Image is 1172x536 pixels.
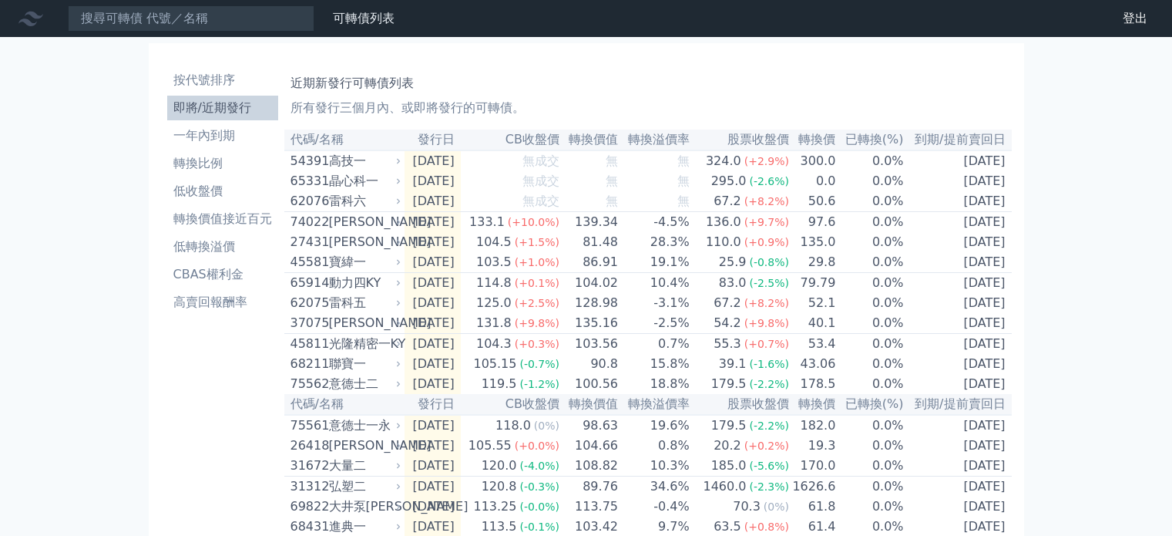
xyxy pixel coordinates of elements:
td: -3.1% [619,293,690,313]
td: 103.56 [560,334,619,355]
div: 68431 [290,517,325,536]
td: 128.98 [560,293,619,313]
span: (+0.8%) [744,521,789,533]
td: 100.56 [560,374,619,394]
span: (+10.0%) [508,216,559,228]
div: [PERSON_NAME] [329,437,398,455]
td: [DATE] [905,456,1012,477]
td: 43.06 [790,354,836,374]
div: 31312 [290,477,325,496]
th: 轉換價 [790,130,836,150]
td: 10.4% [619,273,690,294]
th: 股票收盤價 [690,130,790,150]
span: (-2.5%) [749,277,789,289]
td: 0.7% [619,334,690,355]
td: [DATE] [905,293,1012,313]
td: 113.75 [560,497,619,517]
div: 70.3 [730,497,764,516]
td: [DATE] [405,212,461,233]
td: [DATE] [905,374,1012,394]
td: 0.0% [836,150,904,171]
div: 118.0 [492,416,534,435]
div: 62076 [290,192,325,211]
div: 120.8 [479,477,520,496]
div: 動力四KY [329,274,398,292]
th: 發行日 [405,394,461,415]
div: 20.2 [710,437,744,455]
div: 83.0 [716,274,750,292]
th: 到期/提前賣回日 [905,394,1012,415]
span: (-2.2%) [749,420,789,432]
td: [DATE] [405,252,461,273]
a: 一年內到期 [167,123,278,148]
td: [DATE] [905,191,1012,212]
div: 27431 [290,233,325,251]
div: 雷科五 [329,294,398,312]
div: 185.0 [708,457,750,475]
div: 光隆精密一KY [329,335,398,353]
td: [DATE] [905,313,1012,334]
span: (+8.2%) [744,195,789,207]
span: (+9.7%) [744,216,789,228]
div: 45811 [290,335,325,353]
span: (+9.8%) [744,317,789,329]
td: 0.0% [836,191,904,212]
div: 324.0 [703,152,744,170]
th: 轉換價值 [560,394,619,415]
a: 可轉債列表 [333,11,395,25]
div: 119.5 [479,375,520,393]
span: 無 [677,153,690,168]
div: 65331 [290,172,325,190]
span: (-2.2%) [749,378,789,390]
td: 28.3% [619,232,690,252]
td: 98.63 [560,415,619,436]
a: 轉換價值接近百元 [167,207,278,231]
div: 75561 [290,416,325,435]
td: [DATE] [405,171,461,191]
td: [DATE] [905,150,1012,171]
span: (+0.2%) [744,440,789,452]
div: 晶心科一 [329,172,398,190]
td: 18.8% [619,374,690,394]
span: (+8.2%) [744,297,789,309]
td: [DATE] [905,415,1012,436]
td: 0.0% [836,497,904,517]
span: (-0.1%) [519,521,559,533]
th: 已轉換(%) [836,394,904,415]
td: [DATE] [405,191,461,212]
span: (+0.3%) [515,338,559,350]
td: -0.4% [619,497,690,517]
div: 69822 [290,497,325,516]
td: [DATE] [905,497,1012,517]
div: 1460.0 [700,477,749,496]
td: [DATE] [405,456,461,477]
td: [DATE] [405,374,461,394]
td: [DATE] [905,171,1012,191]
div: [PERSON_NAME] [329,314,398,332]
td: 0.0% [836,477,904,497]
td: 86.91 [560,252,619,273]
td: 135.16 [560,313,619,334]
span: 無 [606,194,618,208]
th: CB收盤價 [461,394,560,415]
span: (+2.5%) [515,297,559,309]
span: (-5.6%) [749,460,789,472]
td: 104.02 [560,273,619,294]
td: [DATE] [905,334,1012,355]
a: 低轉換溢價 [167,234,278,259]
div: 104.3 [473,335,515,353]
th: 代碼/名稱 [284,130,405,150]
div: 103.5 [473,253,515,271]
td: 15.8% [619,354,690,374]
span: (-4.0%) [519,460,559,472]
td: 89.76 [560,477,619,497]
div: 136.0 [703,213,744,231]
li: 轉換價值接近百元 [167,210,278,228]
td: [DATE] [905,212,1012,233]
th: 已轉換(%) [836,130,904,150]
td: [DATE] [405,497,461,517]
td: [DATE] [405,273,461,294]
span: (+0.9%) [744,236,789,248]
div: 31672 [290,457,325,475]
span: 無成交 [522,174,559,188]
